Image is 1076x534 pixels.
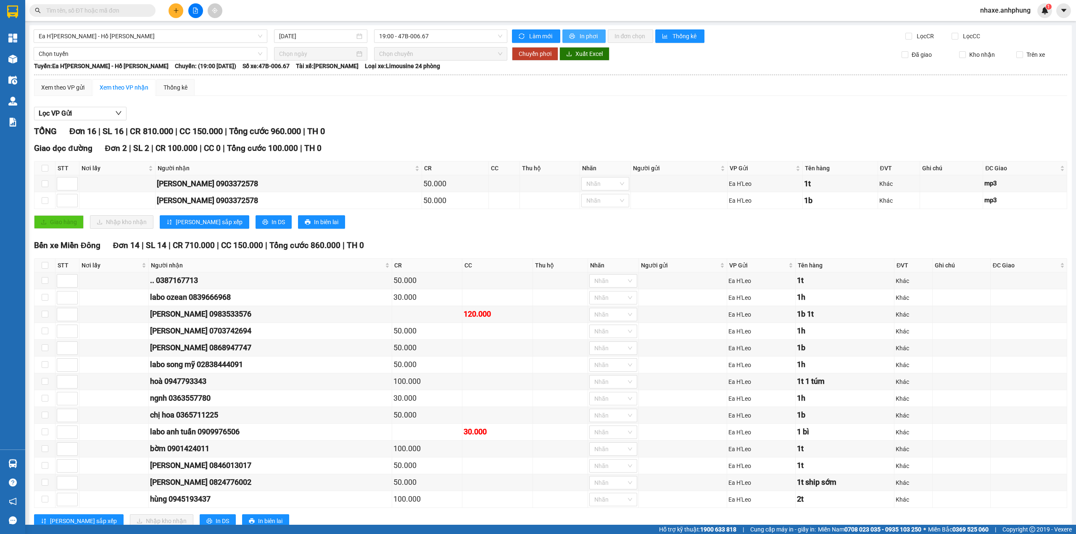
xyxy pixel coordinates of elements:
span: TH 0 [347,241,364,250]
div: [PERSON_NAME] 0983533576 [150,308,390,320]
div: Khác [896,428,931,437]
div: Ea H'Leo [728,293,794,302]
span: | [743,525,744,534]
span: Cung cấp máy in - giấy in: [750,525,816,534]
span: Lọc CC [960,32,981,41]
span: TỔNG [34,126,57,136]
div: Ea H'Leo [728,310,794,319]
div: 1 bì [797,426,893,438]
img: icon-new-feature [1041,7,1049,14]
span: In biên lai [258,516,282,526]
img: logo-vxr [7,5,18,18]
td: Ea H'Leo [727,474,796,491]
span: caret-down [1060,7,1068,14]
button: In đơn chọn [608,29,654,43]
span: | [169,241,171,250]
td: Ea H'Leo [727,272,796,289]
span: Tổng cước 100.000 [227,143,298,153]
div: Ea H'Leo [728,444,794,454]
button: downloadNhập kho nhận [130,514,193,528]
button: sort-ascending[PERSON_NAME] sắp xếp [34,514,124,528]
div: 1t 1 túm [797,375,893,387]
span: | [142,241,144,250]
div: Ea H'Leo [728,411,794,420]
div: 1h [797,392,893,404]
span: CR 100.000 [156,143,198,153]
div: 30.000 [464,426,531,438]
span: Thống kê [672,32,698,41]
span: Người nhận [151,261,383,270]
span: Tổng cước 960.000 [229,126,301,136]
div: 100.000 [393,493,461,505]
span: sync [519,33,526,40]
td: Ea H'Leo [727,340,796,357]
div: [PERSON_NAME] 0846013017 [150,460,390,471]
span: Hỗ trợ kỹ thuật: [659,525,736,534]
span: | [303,126,305,136]
span: question-circle [9,478,17,486]
div: 1b [797,409,893,421]
div: 1b 1t [797,308,893,320]
div: Khác [896,411,931,420]
th: Thu hộ [520,161,580,175]
td: Ea H'Leo [727,441,796,457]
span: Lọc CR [913,32,935,41]
button: downloadNhập kho nhận [90,215,153,229]
span: printer [262,219,268,226]
span: Nơi lấy [82,164,147,173]
td: Ea H'Leo [727,357,796,373]
span: SL 16 [103,126,124,136]
span: | [223,143,225,153]
span: printer [569,33,576,40]
div: Ea H'Leo [729,179,801,188]
span: | [300,143,302,153]
span: aim [212,8,218,13]
span: | [225,126,227,136]
span: search [35,8,41,13]
button: file-add [188,3,203,18]
span: TH 0 [304,143,322,153]
input: Chọn ngày [279,49,355,58]
div: Ea H'Leo [728,276,794,286]
span: file-add [193,8,198,13]
span: Giao dọc đường [34,143,92,153]
button: printerIn phơi [562,29,606,43]
th: Tên hàng [796,259,894,272]
span: Nơi lấy [82,261,140,270]
div: Ea H'Leo [728,344,794,353]
td: Ea H'Leo [727,424,796,441]
span: Số xe: 47B-006.67 [243,61,290,71]
div: ngnh 0363557780 [150,392,390,404]
div: 1t [797,275,893,286]
span: plus [173,8,179,13]
span: Kho nhận [966,50,998,59]
span: Miền Bắc [928,525,989,534]
div: 30.000 [393,392,461,404]
span: Đơn 16 [69,126,96,136]
button: Chuyển phơi [512,47,558,61]
td: Ea H'Leo [727,289,796,306]
div: Khác [896,461,931,471]
div: 1b [804,195,876,206]
span: SL 14 [146,241,166,250]
div: Khác [896,444,931,454]
span: printer [305,219,311,226]
td: Ea H'Leo [728,175,803,192]
span: In phơi [580,32,599,41]
span: 1 [1047,4,1050,10]
span: message [9,516,17,524]
div: 1h [797,359,893,370]
th: Tên hàng [803,161,878,175]
td: Ea H'Leo [727,323,796,340]
button: syncLàm mới [512,29,560,43]
span: In DS [272,217,285,227]
div: 2t [797,493,893,505]
img: warehouse-icon [8,459,17,468]
th: ĐVT [894,259,933,272]
button: bar-chartThống kê [655,29,704,43]
img: warehouse-icon [8,76,17,85]
span: [PERSON_NAME] sắp xếp [50,516,117,526]
button: printerIn biên lai [242,514,289,528]
button: sort-ascending[PERSON_NAME] sắp xếp [160,215,249,229]
div: bờm 0901424011 [150,443,390,455]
